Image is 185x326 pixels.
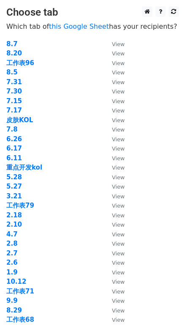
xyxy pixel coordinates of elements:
[6,126,18,133] a: 7.8
[6,154,22,162] a: 6.11
[6,164,42,171] strong: 重点开发kol
[6,221,22,228] a: 2.10
[6,88,22,95] a: 7.30
[103,221,125,228] a: View
[6,192,22,200] a: 3.21
[103,278,125,285] a: View
[6,183,22,190] a: 5.27
[103,59,125,67] a: View
[112,164,125,171] small: View
[112,50,125,57] small: View
[6,173,22,181] strong: 5.28
[112,155,125,162] small: View
[6,259,18,266] a: 2.6
[6,145,22,152] a: 6.17
[112,279,125,285] small: View
[6,49,22,57] a: 8.20
[103,268,125,276] a: View
[103,107,125,114] a: View
[6,78,22,86] a: 7.31
[112,126,125,133] small: View
[6,249,18,257] a: 2.7
[112,60,125,66] small: View
[103,97,125,105] a: View
[112,222,125,228] small: View
[103,154,125,162] a: View
[6,40,18,48] strong: 8.7
[6,107,22,114] strong: 7.17
[6,97,22,105] a: 7.15
[112,98,125,104] small: View
[6,68,18,76] a: 8.5
[6,240,18,247] strong: 2.8
[103,126,125,133] a: View
[6,135,22,143] strong: 6.26
[103,49,125,57] a: View
[112,288,125,295] small: View
[103,307,125,314] a: View
[103,40,125,48] a: View
[6,297,18,304] a: 9.9
[103,192,125,200] a: View
[112,145,125,152] small: View
[6,316,34,323] strong: 工作表68
[112,79,125,85] small: View
[112,203,125,209] small: View
[112,231,125,238] small: View
[6,6,179,19] h3: Choose tab
[103,68,125,76] a: View
[103,173,125,181] a: View
[6,288,34,295] a: 工作表71
[6,59,34,67] a: 工作表96
[103,116,125,124] a: View
[103,316,125,323] a: View
[103,249,125,257] a: View
[103,240,125,247] a: View
[112,212,125,219] small: View
[112,117,125,123] small: View
[112,88,125,95] small: View
[103,183,125,190] a: View
[112,241,125,247] small: View
[6,278,26,285] a: 10.12
[112,41,125,47] small: View
[112,184,125,190] small: View
[103,211,125,219] a: View
[112,317,125,323] small: View
[6,211,22,219] a: 2.18
[49,22,109,30] a: this Google Sheet
[103,145,125,152] a: View
[112,298,125,304] small: View
[112,307,125,314] small: View
[103,259,125,266] a: View
[6,268,18,276] a: 1.9
[112,250,125,257] small: View
[103,88,125,95] a: View
[103,78,125,86] a: View
[112,136,125,142] small: View
[103,164,125,171] a: View
[6,202,34,209] a: 工作表79
[6,116,33,124] a: 皮肤KOL
[6,307,22,314] a: 8.29
[103,230,125,238] a: View
[112,193,125,200] small: View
